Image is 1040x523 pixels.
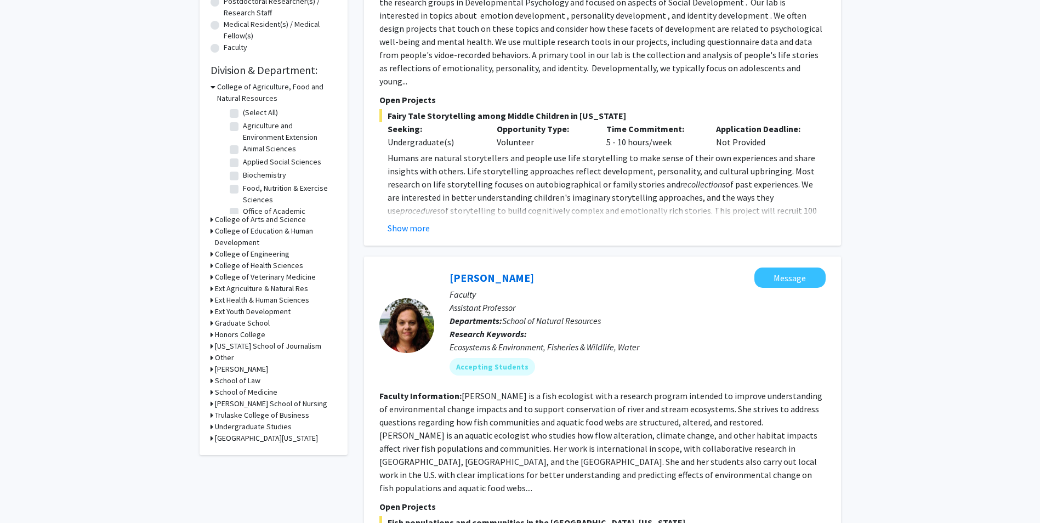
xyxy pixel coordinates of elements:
[680,179,725,190] em: recollections
[215,421,292,433] h3: Undergraduate Studies
[215,386,277,398] h3: School of Medicine
[215,340,321,352] h3: [US_STATE] School of Journalism
[450,271,534,285] a: [PERSON_NAME]
[215,214,306,225] h3: College of Arts and Science
[215,306,291,317] h3: Ext Youth Development
[606,122,700,135] p: Time Commitment:
[215,225,337,248] h3: College of Education & Human Development
[243,120,334,143] label: Agriculture and Environment Extension
[215,317,270,329] h3: Graduate School
[215,410,309,421] h3: Trulaske College of Business
[215,248,289,260] h3: College of Engineering
[754,268,826,288] button: Message Allison Pease
[450,358,535,376] mat-chip: Accepting Students
[450,288,826,301] p: Faculty
[243,183,334,206] label: Food, Nutrition & Exercise Sciences
[215,283,308,294] h3: Ext Agriculture & Natural Res
[388,151,826,283] p: Humans are natural storytellers and people use life storytelling to make sense of their own exper...
[450,315,502,326] b: Departments:
[224,19,337,42] label: Medical Resident(s) / Medical Fellow(s)
[388,135,481,149] div: Undergraduate(s)
[379,500,826,513] p: Open Projects
[243,206,334,229] label: Office of Academic Programs
[215,329,265,340] h3: Honors College
[488,122,598,149] div: Volunteer
[379,93,826,106] p: Open Projects
[215,294,309,306] h3: Ext Health & Human Sciences
[379,109,826,122] span: Fairy Tale Storytelling among Middle Children in [US_STATE]
[243,169,286,181] label: Biochemistry
[215,363,268,375] h3: [PERSON_NAME]
[450,301,826,314] p: Assistant Professor
[379,390,462,401] b: Faculty Information:
[450,340,826,354] div: Ecosystems & Environment, Fisheries & Wildlife, Water
[215,352,234,363] h3: Other
[224,42,247,53] label: Faculty
[379,390,822,493] fg-read-more: [PERSON_NAME] is a fish ecologist with a research program intended to improve understanding of en...
[708,122,817,149] div: Not Provided
[215,375,260,386] h3: School of Law
[388,122,481,135] p: Seeking:
[215,271,316,283] h3: College of Veterinary Medicine
[211,64,337,77] h2: Division & Department:
[243,107,278,118] label: (Select All)
[243,143,296,155] label: Animal Sciences
[716,122,809,135] p: Application Deadline:
[217,81,337,104] h3: College of Agriculture, Food and Natural Resources
[215,398,327,410] h3: [PERSON_NAME] School of Nursing
[8,474,47,515] iframe: Chat
[598,122,708,149] div: 5 - 10 hours/week
[502,315,601,326] span: School of Natural Resources
[400,205,440,216] em: procedures
[497,122,590,135] p: Opportunity Type:
[388,221,430,235] button: Show more
[215,260,303,271] h3: College of Health Sciences
[450,328,527,339] b: Research Keywords:
[215,433,318,444] h3: [GEOGRAPHIC_DATA][US_STATE]
[243,156,321,168] label: Applied Social Sciences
